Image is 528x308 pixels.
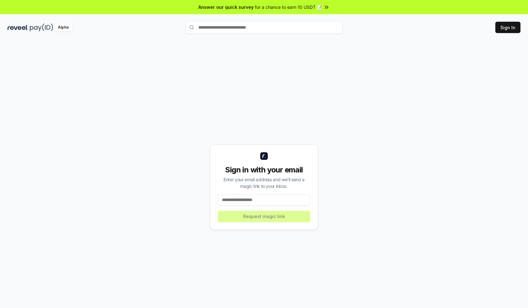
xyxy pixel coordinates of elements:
[30,24,53,31] img: pay_id
[255,4,322,10] span: for a chance to earn 10 USDT 📝
[8,24,29,31] img: reveel_dark
[260,152,268,160] img: logo_small
[495,22,520,33] button: Sign In
[54,24,72,31] div: Alpha
[218,165,310,175] div: Sign in with your email
[218,176,310,189] div: Enter your email address and we’ll send a magic link to your inbox.
[198,4,254,10] span: Answer our quick survey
